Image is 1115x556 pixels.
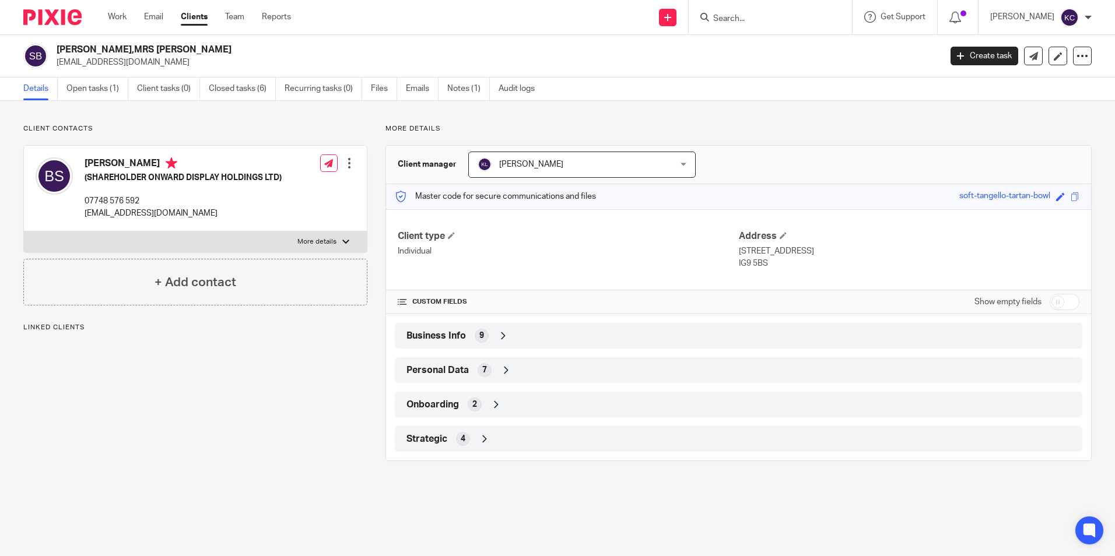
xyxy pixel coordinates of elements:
span: Strategic [406,433,447,445]
p: [EMAIL_ADDRESS][DOMAIN_NAME] [57,57,933,68]
a: Email [144,11,163,23]
p: Master code for secure communications and files [395,191,596,202]
p: Individual [398,245,738,257]
a: Reports [262,11,291,23]
img: Pixie [23,9,82,25]
h4: + Add contact [155,273,236,291]
a: Client tasks (0) [137,78,200,100]
p: IG9 5BS [739,258,1079,269]
span: Get Support [881,13,925,21]
img: svg%3E [23,44,48,68]
span: Personal Data [406,364,469,376]
i: Primary [166,157,177,169]
h2: [PERSON_NAME],MRS [PERSON_NAME] [57,44,758,56]
div: soft-tangello-tartan-bowl [959,190,1050,203]
h3: Client manager [398,159,457,170]
a: Recurring tasks (0) [285,78,362,100]
a: Emails [406,78,439,100]
p: 07748 576 592 [85,195,282,207]
a: Audit logs [499,78,544,100]
p: Linked clients [23,323,367,332]
a: Notes (1) [447,78,490,100]
h4: CUSTOM FIELDS [398,297,738,307]
span: 9 [479,330,484,342]
p: Client contacts [23,124,367,133]
input: Search [712,14,817,24]
a: Create task [951,47,1018,65]
h4: Client type [398,230,738,242]
a: Details [23,78,58,100]
a: Clients [181,11,208,23]
p: More details [385,124,1092,133]
span: Business Info [406,330,466,342]
p: [PERSON_NAME] [990,11,1054,23]
span: 7 [482,364,487,376]
p: More details [297,237,336,247]
h4: [PERSON_NAME] [85,157,282,172]
a: Open tasks (1) [66,78,128,100]
h5: (SHAREHOLDER ONWARD DISPLAY HOLDINGS LTD) [85,172,282,184]
span: 4 [461,433,465,445]
label: Show empty fields [974,296,1042,308]
a: Work [108,11,127,23]
img: svg%3E [1060,8,1079,27]
a: Team [225,11,244,23]
a: Closed tasks (6) [209,78,276,100]
span: [PERSON_NAME] [499,160,563,168]
a: Files [371,78,397,100]
img: svg%3E [478,157,492,171]
p: [EMAIL_ADDRESS][DOMAIN_NAME] [85,207,282,219]
p: [STREET_ADDRESS] [739,245,1079,257]
img: svg%3E [36,157,73,195]
span: Onboarding [406,399,459,411]
span: 2 [472,399,477,410]
h4: Address [739,230,1079,242]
